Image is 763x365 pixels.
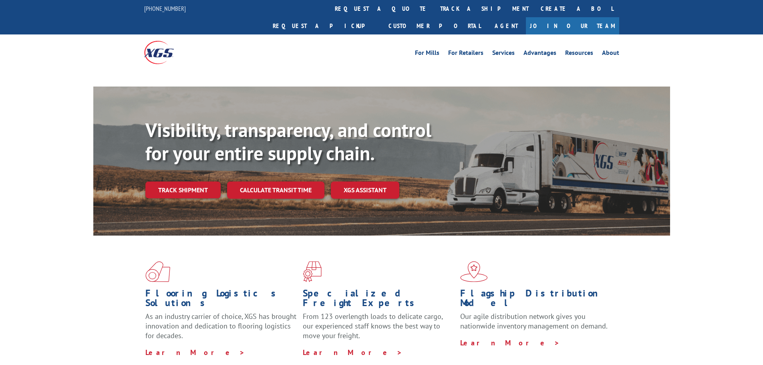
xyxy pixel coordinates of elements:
[492,50,515,58] a: Services
[487,17,526,34] a: Agent
[460,261,488,282] img: xgs-icon-flagship-distribution-model-red
[526,17,619,34] a: Join Our Team
[383,17,487,34] a: Customer Portal
[303,348,403,357] a: Learn More >
[145,181,221,198] a: Track shipment
[460,338,560,347] a: Learn More >
[267,17,383,34] a: Request a pickup
[145,348,245,357] a: Learn More >
[303,312,454,347] p: From 123 overlength loads to delicate cargo, our experienced staff knows the best way to move you...
[145,261,170,282] img: xgs-icon-total-supply-chain-intelligence-red
[145,288,297,312] h1: Flooring Logistics Solutions
[303,261,322,282] img: xgs-icon-focused-on-flooring-red
[448,50,483,58] a: For Retailers
[331,181,399,199] a: XGS ASSISTANT
[303,288,454,312] h1: Specialized Freight Experts
[602,50,619,58] a: About
[144,4,186,12] a: [PHONE_NUMBER]
[565,50,593,58] a: Resources
[415,50,439,58] a: For Mills
[523,50,556,58] a: Advantages
[145,312,296,340] span: As an industry carrier of choice, XGS has brought innovation and dedication to flooring logistics...
[145,117,431,165] b: Visibility, transparency, and control for your entire supply chain.
[460,288,612,312] h1: Flagship Distribution Model
[227,181,324,199] a: Calculate transit time
[460,312,608,331] span: Our agile distribution network gives you nationwide inventory management on demand.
